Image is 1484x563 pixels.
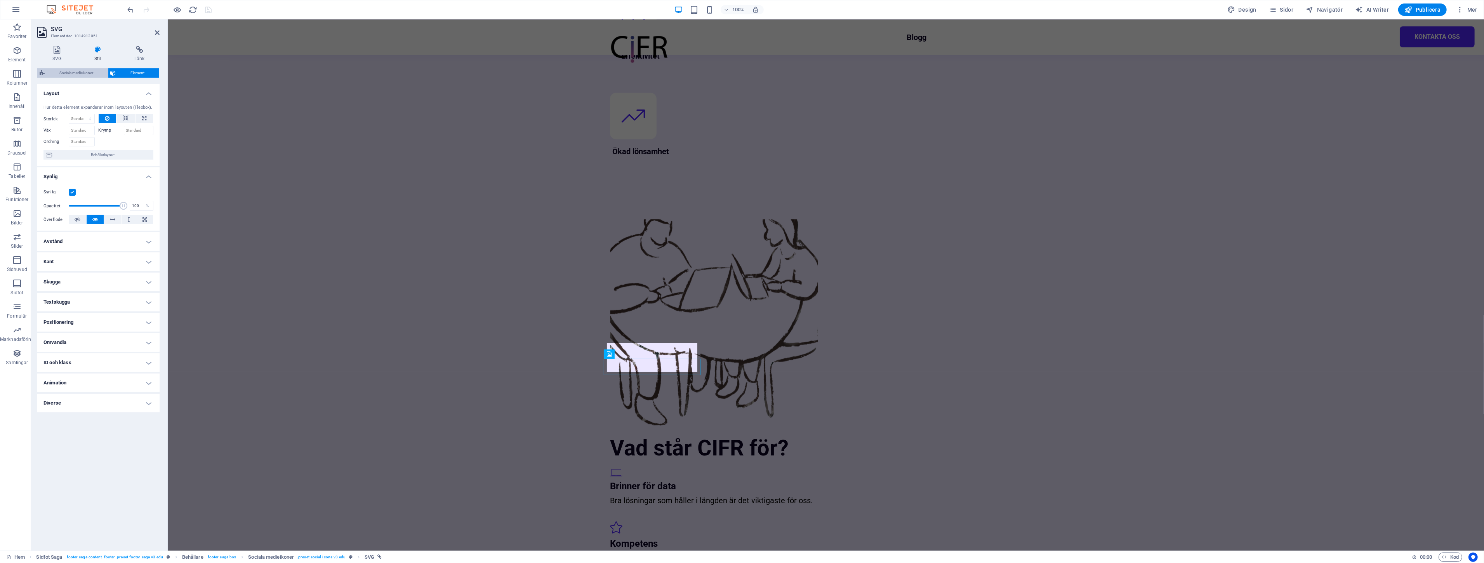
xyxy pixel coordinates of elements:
p: Tabeller [9,173,25,179]
span: Behållarlayout [54,150,151,160]
input: Standard [69,126,95,135]
p: Innehåll [9,103,26,109]
input: Standard [69,137,95,146]
button: Design [1224,3,1260,16]
span: Publicera [1404,6,1441,14]
i: Det här elementet är en anpassningsbar förinställning [167,555,170,559]
i: Det här elementet är länkat [377,555,382,559]
p: Dragspel [7,150,26,156]
label: Väx [43,126,69,135]
button: Klicka här för att lämna förhandsvisningsläge och fortsätta redigera [173,5,182,14]
p: Slider [11,243,23,249]
span: AI Writer [1355,6,1389,14]
i: Det här elementet är en anpassningsbar förinställning [349,555,353,559]
h4: Kant [37,252,160,271]
h4: Animation [37,374,160,392]
span: : [1425,554,1427,560]
h4: Avstånd [37,232,160,251]
button: reload [188,5,198,14]
button: Navigatör [1303,3,1346,16]
h4: Diverse [37,394,160,412]
h3: Element #ed-1014912051 [51,33,144,40]
span: Element [118,68,157,78]
span: . footer-saga-box [207,553,236,562]
h4: Positionering [37,313,160,332]
button: AI Writer [1352,3,1392,16]
p: Sidfot [10,290,23,296]
i: Justera zoomnivån automatiskt vid storleksändring för att passa vald enhet. [752,6,759,13]
button: Usercentrics [1468,553,1478,562]
span: Klicka för att välja. Dubbelklicka för att redigera [182,553,203,562]
span: . preset-social-icons-v3-edu [297,553,346,562]
button: Sociala medieikoner [37,68,108,78]
h4: Layout [37,84,160,98]
nav: breadcrumb [36,553,382,562]
h4: ID och klass [37,353,160,372]
button: Kod [1439,553,1462,562]
h2: SVG [51,26,160,33]
button: Element [108,68,160,78]
p: Samlingar [6,360,28,366]
span: Sociala medieikoner [47,68,106,78]
label: Krymp [99,126,124,135]
img: Editor Logo [45,5,103,14]
button: Behållarlayout [43,150,153,160]
span: Design [1227,6,1256,14]
p: Sidhuvud [7,266,27,273]
label: Storlek [43,117,69,121]
h6: Sessionstid [1412,553,1432,562]
div: Design (Ctrl+Alt+Y) [1224,3,1260,16]
h6: 100% [732,5,745,14]
button: Publicera [1398,3,1447,16]
button: Mer [1453,3,1481,16]
h4: Länk [119,46,160,62]
span: Klicka för att välja. Dubbelklicka för att redigera [365,553,374,562]
span: 00 00 [1420,553,1432,562]
h4: SVG [37,46,80,62]
p: Kolumner [7,80,28,86]
i: Uppdatera sida [189,5,198,14]
p: Favoriter [7,33,26,40]
div: % [142,201,153,210]
span: Sidor [1269,6,1293,14]
label: Opacitet [43,204,69,208]
p: Formulär [7,313,27,319]
label: Överflöde [43,215,69,224]
i: Ångra: Ändra HTML (Ctrl+Z) [127,5,136,14]
label: Ordning [43,137,69,146]
span: Klicka för att välja. Dubbelklicka för att redigera [248,553,294,562]
h4: Skugga [37,273,160,291]
h4: Synlig [37,167,160,181]
p: Bilder [11,220,23,226]
p: Rutor [11,127,23,133]
label: Synlig [43,188,69,197]
button: 100% [721,5,748,14]
div: Hur detta element expanderar inom layouten (Flexbox). [43,104,153,111]
span: Mer [1456,6,1477,14]
input: Standard [124,126,154,135]
a: Klicka för att avbryta val. Dubbelklicka för att öppna sidor [6,553,25,562]
span: Klicka för att välja. Dubbelklicka för att redigera [36,553,62,562]
span: . footer-saga-content .footer .preset-footer-saga-v3-edu [66,553,163,562]
p: Funktioner [5,196,28,203]
button: undo [126,5,136,14]
h4: Textskugga [37,293,160,311]
p: Element [8,57,26,63]
button: Sidor [1266,3,1296,16]
h4: Omvandla [37,333,160,352]
span: Navigatör [1306,6,1343,14]
h4: Stil [80,46,120,62]
span: Kod [1442,553,1459,562]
